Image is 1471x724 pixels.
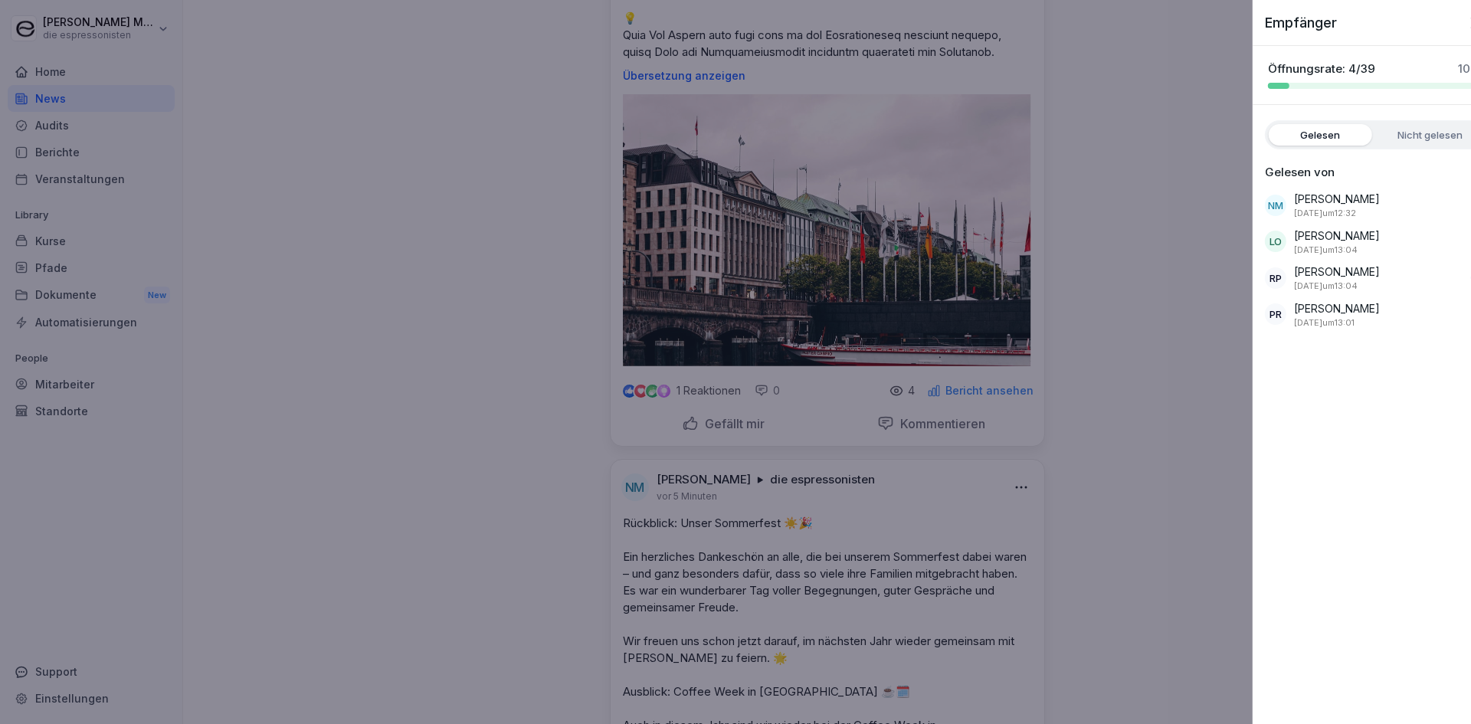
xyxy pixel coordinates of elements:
p: Empfänger [1265,12,1337,33]
p: Öffnungsrate: 4/39 [1268,61,1375,77]
p: [PERSON_NAME] [1294,300,1380,316]
p: [PERSON_NAME] [1294,191,1380,207]
div: LO [1265,231,1286,252]
div: PR [1265,303,1286,325]
div: NM [1265,195,1286,216]
p: [PERSON_NAME] [1294,228,1380,244]
p: 18. August 2025 um 13:04 [1294,244,1358,257]
label: Gelesen [1269,124,1372,146]
p: 18. August 2025 um 13:04 [1294,280,1358,293]
div: RP [1265,267,1286,289]
p: 18. August 2025 um 13:01 [1294,316,1355,329]
p: Gelesen von [1265,165,1335,180]
p: 18. August 2025 um 12:32 [1294,207,1356,220]
p: [PERSON_NAME] [1294,264,1380,280]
